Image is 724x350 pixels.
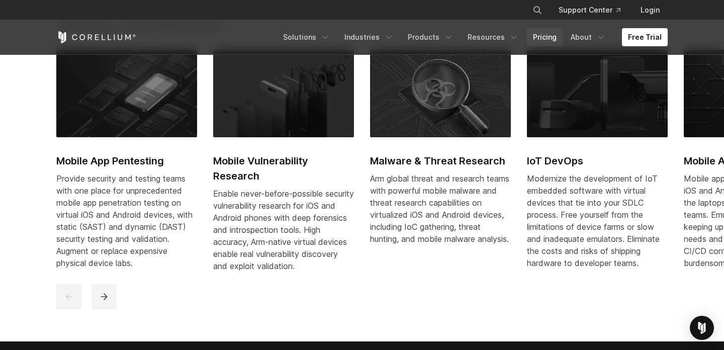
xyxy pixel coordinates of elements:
[92,284,117,309] button: next
[213,50,354,137] img: Mobile Vulnerability Research
[370,172,511,245] div: Arm global threat and research teams with powerful mobile malware and threat research capabilitie...
[527,172,668,269] div: Modernize the development of IoT embedded software with virtual devices that tie into your SDLC p...
[370,50,511,137] img: Malware & Threat Research
[277,28,668,46] div: Navigation Menu
[338,28,400,46] a: Industries
[527,28,563,46] a: Pricing
[56,50,197,281] a: Mobile App Pentesting Mobile App Pentesting Provide security and testing teams with one place for...
[56,31,136,43] a: Corellium Home
[370,153,511,168] h2: Malware & Threat Research
[56,153,197,168] h2: Mobile App Pentesting
[690,316,714,340] div: Open Intercom Messenger
[528,1,547,19] button: Search
[632,1,668,19] a: Login
[213,153,354,184] h2: Mobile Vulnerability Research
[56,284,81,309] button: previous
[551,1,628,19] a: Support Center
[527,153,668,168] h2: IoT DevOps
[56,50,197,137] img: Mobile App Pentesting
[565,28,612,46] a: About
[520,1,668,19] div: Navigation Menu
[622,28,668,46] a: Free Trial
[277,28,336,46] a: Solutions
[527,50,668,137] img: IoT DevOps
[462,28,525,46] a: Resources
[213,188,354,272] div: Enable never-before-possible security vulnerability research for iOS and Android phones with deep...
[213,50,354,284] a: Mobile Vulnerability Research Mobile Vulnerability Research Enable never-before-possible security...
[56,172,197,269] div: Provide security and testing teams with one place for unprecedented mobile app penetration testin...
[402,28,460,46] a: Products
[527,50,668,281] a: IoT DevOps IoT DevOps Modernize the development of IoT embedded software with virtual devices tha...
[370,50,511,257] a: Malware & Threat Research Malware & Threat Research Arm global threat and research teams with pow...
